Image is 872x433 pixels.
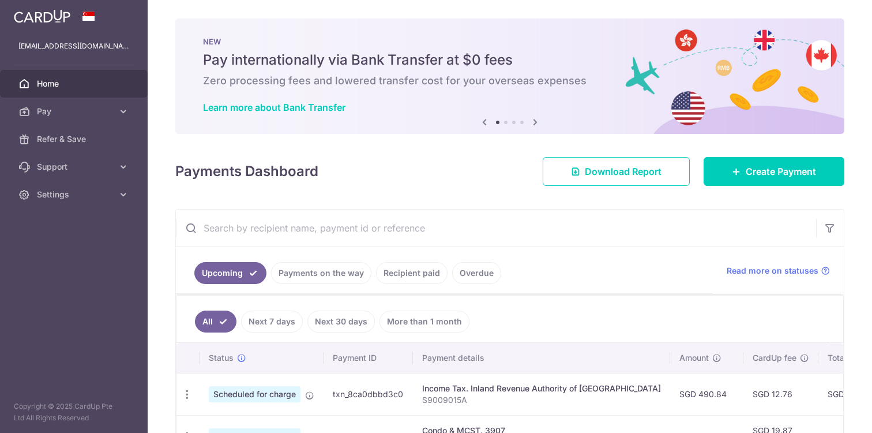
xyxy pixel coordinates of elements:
th: Payment ID [324,343,413,373]
h4: Payments Dashboard [175,161,318,182]
a: Learn more about Bank Transfer [203,102,345,113]
td: SGD 490.84 [670,373,743,415]
a: Read more on statuses [727,265,830,277]
span: Settings [37,189,113,200]
a: Overdue [452,262,501,284]
a: Next 7 days [241,311,303,333]
span: Home [37,78,113,89]
span: Pay [37,106,113,117]
span: Read more on statuses [727,265,818,277]
h6: Zero processing fees and lowered transfer cost for your overseas expenses [203,74,817,88]
span: Support [37,161,113,173]
a: Download Report [543,157,690,186]
a: More than 1 month [379,311,469,333]
p: NEW [203,37,817,46]
a: Upcoming [194,262,266,284]
td: txn_8ca0dbbd3c0 [324,373,413,415]
span: Status [209,352,234,364]
div: Income Tax. Inland Revenue Authority of [GEOGRAPHIC_DATA] [422,383,661,394]
a: Payments on the way [271,262,371,284]
span: Scheduled for charge [209,386,300,402]
img: CardUp [14,9,70,23]
a: Recipient paid [376,262,448,284]
span: Refer & Save [37,133,113,145]
img: Bank transfer banner [175,18,844,134]
span: Create Payment [746,165,816,178]
a: Create Payment [704,157,844,186]
p: [EMAIL_ADDRESS][DOMAIN_NAME] [18,40,129,52]
a: All [195,311,236,333]
span: Amount [679,352,709,364]
span: Total amt. [828,352,866,364]
input: Search by recipient name, payment id or reference [176,210,816,247]
th: Payment details [413,343,670,373]
p: S9009015A [422,394,661,406]
td: SGD 12.76 [743,373,818,415]
span: CardUp fee [753,352,796,364]
h5: Pay internationally via Bank Transfer at $0 fees [203,51,817,69]
span: Download Report [585,165,661,178]
a: Next 30 days [307,311,375,333]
